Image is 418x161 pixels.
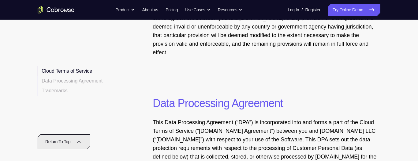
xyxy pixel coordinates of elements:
a: Trademarks [38,86,103,96]
h2: Data Processing Agreement [153,37,380,111]
strong: [DOMAIN_NAME] [156,136,200,143]
a: Register [305,4,320,16]
button: Use Cases [185,4,210,16]
a: Go to the home page [38,6,74,13]
button: Product [116,4,135,16]
strong: DPA [238,119,249,125]
a: Log In [288,4,299,16]
a: About us [142,4,158,16]
button: Resources [218,4,243,16]
span: / [301,6,303,13]
strong: [DOMAIN_NAME] Agreement [199,128,271,134]
a: Data Processing Agreement [38,76,103,86]
a: Pricing [166,4,178,16]
a: Try Online Demo [328,4,380,16]
a: Cloud Terms of Service [38,66,103,76]
button: Return To Top [38,134,90,149]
